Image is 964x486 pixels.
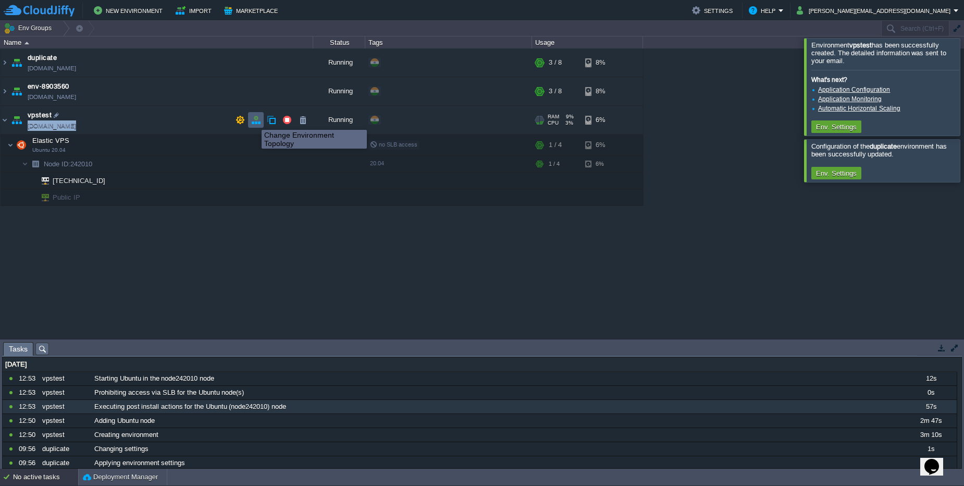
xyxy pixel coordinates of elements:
div: vpstest [40,372,91,385]
div: 12:50 [19,428,39,442]
span: Changing settings [94,444,149,454]
div: Status [314,37,365,48]
span: Creating environment [94,430,158,440]
span: 20.04 [370,160,384,166]
button: Marketplace [224,4,281,17]
a: Public IP [52,193,82,201]
div: 12:53 [19,400,39,414]
div: vpstest [40,428,91,442]
div: 1s [905,442,956,456]
span: Starting Ubuntu in the node242010 node [94,374,214,383]
a: Automatic Horizontal Scaling [818,105,900,112]
span: Elastic VPS [31,136,71,145]
span: 242010 [43,160,94,168]
a: env-8903560 [28,81,69,92]
div: 3 / 8 [549,77,562,105]
div: duplicate [40,442,91,456]
a: [DOMAIN_NAME] [28,63,76,74]
div: 1 / 4 [549,135,562,155]
img: AMDAwAAAACH5BAEAAAAALAAAAAABAAEAAAICRAEAOw== [28,189,34,205]
div: vpstest [40,400,91,414]
img: AMDAwAAAACH5BAEAAAAALAAAAAABAAEAAAICRAEAOw== [34,173,49,189]
button: Help [749,4,778,17]
div: 6% [585,135,619,155]
img: AMDAwAAAACH5BAEAAAAALAAAAAABAAEAAAICRAEAOw== [7,135,14,155]
span: Executing post install actions for the Ubuntu (node242010) node [94,402,286,411]
button: Import [176,4,215,17]
span: RAM [548,114,559,120]
a: vpstest [28,110,52,120]
img: CloudJiffy [4,4,75,17]
b: vpstest [849,41,872,49]
div: duplicate [40,456,91,470]
span: CPU [548,120,559,126]
a: duplicate [28,53,57,63]
span: no SLB access [370,141,417,148]
a: [TECHNICAL_ID] [52,177,107,185]
img: AMDAwAAAACH5BAEAAAAALAAAAAABAAEAAAICRAEAOw== [1,106,9,134]
div: 0s [905,386,956,399]
button: Env Groups [4,21,55,35]
div: 09:56 [19,456,39,470]
img: AMDAwAAAACH5BAEAAAAALAAAAAABAAEAAAICRAEAOw== [1,48,9,77]
button: Settings [692,4,736,17]
img: AMDAwAAAACH5BAEAAAAALAAAAAABAAEAAAICRAEAOw== [28,173,34,189]
div: 3m 10s [905,428,956,442]
div: Tags [366,37,532,48]
span: Applying environment settings [94,458,185,468]
div: 12:50 [19,414,39,428]
div: 09:56 [19,442,39,456]
div: Running [313,77,365,105]
div: 12:53 [19,386,39,399]
img: AMDAwAAAACH5BAEAAAAALAAAAAABAAEAAAICRAEAOw== [9,48,24,77]
img: AMDAwAAAACH5BAEAAAAALAAAAAABAAEAAAICRAEAOw== [9,106,24,134]
b: What's next? [811,76,847,83]
div: Running [313,106,365,134]
img: AMDAwAAAACH5BAEAAAAALAAAAAABAAEAAAICRAEAOw== [34,189,49,205]
div: 12s [905,372,956,385]
a: Node ID:242010 [43,160,94,168]
div: 3 / 8 [549,48,562,77]
div: Running [313,48,365,77]
span: Public IP [52,189,82,205]
span: Ubuntu 20.04 [32,147,66,153]
img: AMDAwAAAACH5BAEAAAAALAAAAAABAAEAAAICRAEAOw== [14,135,29,155]
div: vpstest [40,414,91,428]
div: [DATE] [3,358,957,371]
div: 8% [585,48,619,77]
div: 6% [585,106,619,134]
div: 1 / 4 [549,156,560,172]
a: Elastic VPSUbuntu 20.04 [31,137,71,144]
img: AMDAwAAAACH5BAEAAAAALAAAAAABAAEAAAICRAEAOw== [28,156,43,172]
div: vpstest [40,386,91,399]
div: Usage [533,37,642,48]
span: [DOMAIN_NAME] [28,120,76,131]
button: Env. Settings [813,168,860,178]
button: New Environment [94,4,166,17]
span: Tasks [9,343,28,356]
img: AMDAwAAAACH5BAEAAAAALAAAAAABAAEAAAICRAEAOw== [1,77,9,105]
img: AMDAwAAAACH5BAEAAAAALAAAAAABAAEAAAICRAEAOw== [24,42,29,44]
button: Env. Settings [813,122,860,131]
a: Application Monitoring [818,95,882,103]
img: AMDAwAAAACH5BAEAAAAALAAAAAABAAEAAAICRAEAOw== [9,77,24,105]
img: AMDAwAAAACH5BAEAAAAALAAAAAABAAEAAAICRAEAOw== [22,156,28,172]
div: Name [1,37,313,48]
span: Configuration of the environment has been successfully updated. [811,142,947,158]
div: 8% [585,77,619,105]
div: No active tasks [13,469,78,485]
div: 2m 47s [905,414,956,428]
button: Deployment Manager [83,472,158,482]
a: [DOMAIN_NAME] [28,92,76,102]
span: Prohibiting access via SLB for the Ubuntu node(s) [94,388,244,397]
div: 9s [905,456,956,470]
a: Application Configuration [818,86,890,93]
button: [PERSON_NAME][EMAIL_ADDRESS][DOMAIN_NAME] [797,4,954,17]
iframe: chat widget [920,444,954,476]
div: 6% [585,156,619,172]
span: 3% [563,120,573,126]
span: 9% [563,114,574,120]
b: duplicate [870,142,897,150]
